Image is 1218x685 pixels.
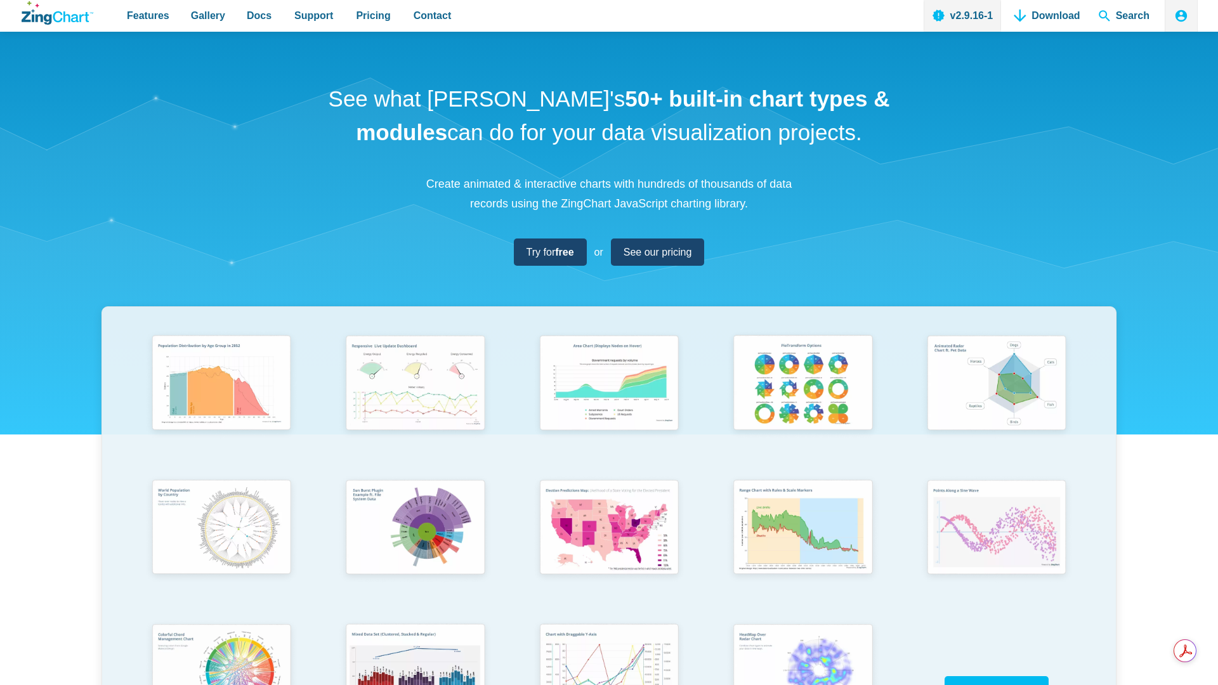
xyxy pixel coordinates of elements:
a: See our pricing [611,238,705,266]
strong: 50+ built-in chart types & modules [356,86,889,145]
a: Sun Burst Plugin Example ft. File System Data [318,474,513,618]
a: Area Chart (Displays Nodes on Hover) [512,329,706,473]
a: Points Along a Sine Wave [900,474,1094,618]
span: Features [127,7,169,24]
span: Pricing [356,7,390,24]
span: Gallery [191,7,225,24]
span: or [594,244,603,261]
h1: See what [PERSON_NAME]'s can do for your data visualization projects. [324,82,894,149]
a: Range Chart with Rultes & Scale Markers [706,474,900,618]
a: Pie Transform Options [706,329,900,473]
strong: free [555,247,573,258]
img: Responsive Live Update Dashboard [337,329,492,440]
img: Population Distribution by Age Group in 2052 [144,329,299,440]
img: Election Predictions Map [532,474,686,584]
img: World Population by Country [144,474,299,585]
span: Contact [414,7,452,24]
span: Try for [527,244,574,261]
img: Points Along a Sine Wave [919,474,1074,584]
img: Pie Transform Options [725,329,880,440]
img: Range Chart with Rultes & Scale Markers [725,474,880,585]
a: Responsive Live Update Dashboard [318,329,513,473]
a: Election Predictions Map [512,474,706,618]
img: Area Chart (Displays Nodes on Hover) [532,329,686,440]
img: Animated Radar Chart ft. Pet Data [919,329,1074,440]
a: Population Distribution by Age Group in 2052 [124,329,318,473]
span: Docs [247,7,272,24]
a: Try forfree [514,238,587,266]
a: World Population by Country [124,474,318,618]
span: Support [294,7,333,24]
img: Sun Burst Plugin Example ft. File System Data [337,474,492,584]
span: See our pricing [624,244,692,261]
a: ZingChart Logo. Click to return to the homepage [22,1,93,25]
a: Animated Radar Chart ft. Pet Data [900,329,1094,473]
p: Create animated & interactive charts with hundreds of thousands of data records using the ZingCha... [419,174,799,213]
